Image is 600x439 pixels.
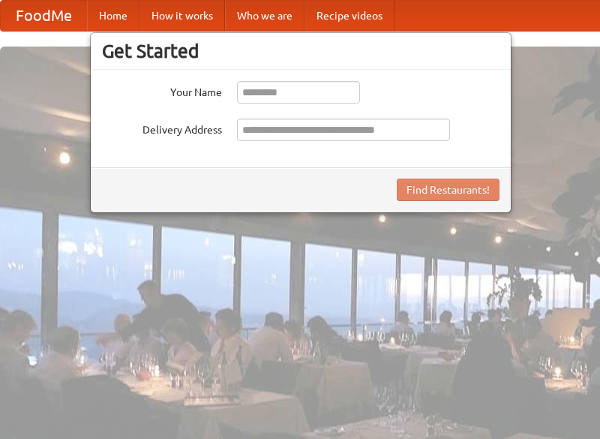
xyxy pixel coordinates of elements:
button: Find Restaurants! [397,179,499,201]
a: FoodMe [1,1,87,31]
a: How it works [139,1,225,31]
label: Delivery Address [102,119,222,137]
label: Your Name [102,81,222,100]
a: Recipe videos [304,1,394,31]
a: Home [87,1,139,31]
h3: Get Started [102,40,499,62]
a: Who we are [225,1,304,31]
